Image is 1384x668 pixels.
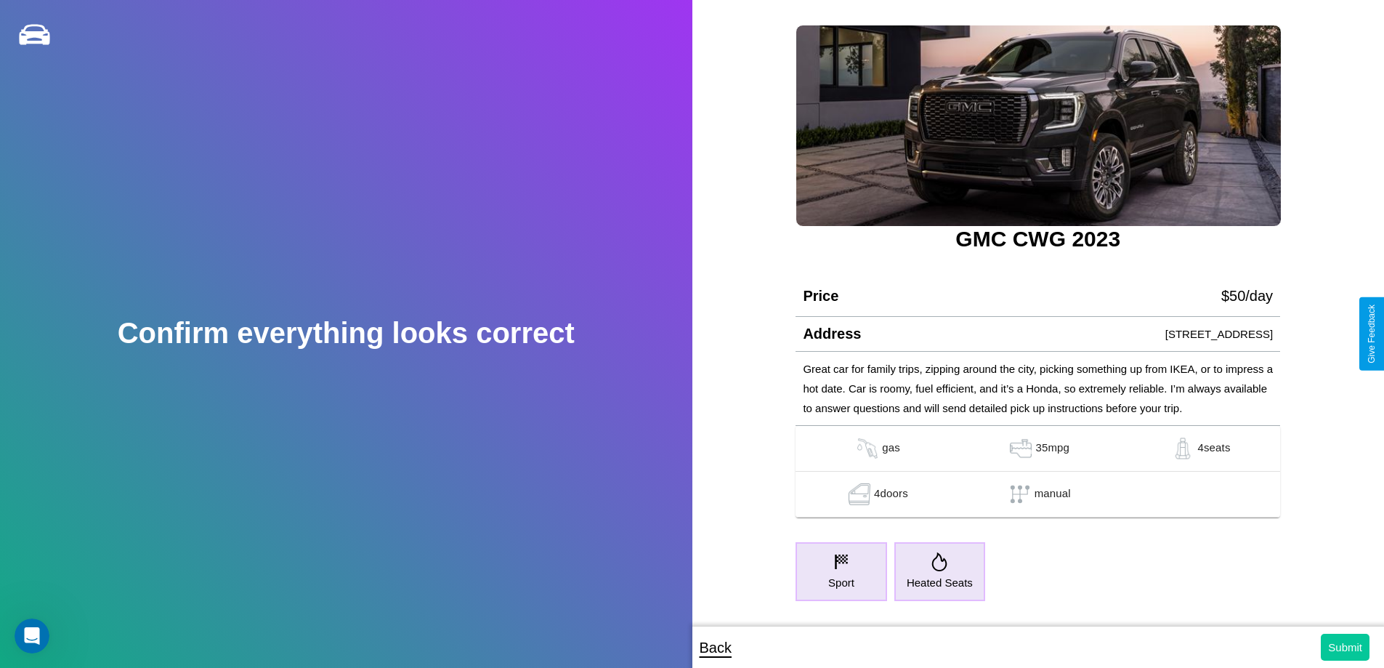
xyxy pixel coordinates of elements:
[1197,438,1230,459] p: 4 seats
[796,426,1280,518] table: simple table
[1035,438,1069,459] p: 35 mpg
[1165,324,1273,344] p: [STREET_ADDRESS]
[1035,483,1071,505] p: manual
[1367,305,1377,363] div: Give Feedback
[700,635,732,661] p: Back
[1168,438,1197,459] img: gas
[1221,283,1273,309] p: $ 50 /day
[907,573,973,592] p: Heated Seats
[853,438,882,459] img: gas
[882,438,900,459] p: gas
[874,483,908,505] p: 4 doors
[828,573,854,592] p: Sport
[118,317,575,350] h2: Confirm everything looks correct
[845,483,874,505] img: gas
[803,326,861,342] h4: Address
[1321,634,1369,661] button: Submit
[1006,438,1035,459] img: gas
[15,619,49,653] iframe: Intercom live chat
[796,227,1280,251] h3: GMC CWG 2023
[803,359,1273,418] p: Great car for family trips, zipping around the city, picking something up from IKEA, or to impres...
[803,288,838,305] h4: Price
